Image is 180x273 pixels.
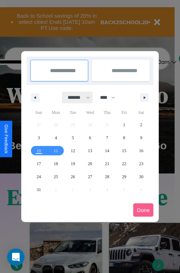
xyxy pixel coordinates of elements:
[133,203,153,217] button: Done
[72,131,74,144] span: 5
[81,157,98,170] button: 20
[133,144,150,157] button: 16
[105,157,109,170] span: 21
[99,107,116,118] span: Thu
[139,144,143,157] span: 16
[88,144,92,157] span: 13
[47,170,64,183] button: 25
[64,157,81,170] button: 19
[106,131,108,144] span: 7
[47,131,64,144] button: 4
[30,170,47,183] button: 24
[133,157,150,170] button: 23
[140,131,142,144] span: 9
[30,144,47,157] button: 10
[139,157,143,170] span: 23
[47,144,64,157] button: 11
[30,157,47,170] button: 17
[30,183,47,196] button: 31
[37,157,41,170] span: 17
[116,118,132,131] button: 1
[140,118,142,131] span: 2
[55,131,57,144] span: 4
[37,144,41,157] span: 10
[47,107,64,118] span: Mon
[37,170,41,183] span: 24
[81,170,98,183] button: 27
[116,107,132,118] span: Fri
[122,144,126,157] span: 15
[133,107,150,118] span: Sat
[116,144,132,157] button: 15
[116,131,132,144] button: 8
[71,144,75,157] span: 12
[30,107,47,118] span: Sun
[54,144,58,157] span: 11
[105,170,109,183] span: 28
[47,157,64,170] button: 18
[64,107,81,118] span: Tue
[4,124,9,154] div: Give Feedback
[99,170,116,183] button: 28
[133,118,150,131] button: 2
[37,183,41,196] span: 31
[116,170,132,183] button: 29
[71,157,75,170] span: 19
[99,131,116,144] button: 7
[89,131,91,144] span: 6
[64,144,81,157] button: 12
[116,157,132,170] button: 22
[81,107,98,118] span: Wed
[99,144,116,157] button: 14
[38,131,40,144] span: 3
[54,157,58,170] span: 18
[122,157,126,170] span: 22
[30,131,47,144] button: 3
[71,170,75,183] span: 26
[139,170,143,183] span: 30
[54,170,58,183] span: 25
[133,131,150,144] button: 9
[88,170,92,183] span: 27
[64,131,81,144] button: 5
[88,157,92,170] span: 20
[81,131,98,144] button: 6
[133,170,150,183] button: 30
[123,131,125,144] span: 8
[99,157,116,170] button: 21
[122,170,126,183] span: 29
[7,248,24,266] div: Open Intercom Messenger
[123,118,125,131] span: 1
[105,144,109,157] span: 14
[64,170,81,183] button: 26
[81,144,98,157] button: 13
